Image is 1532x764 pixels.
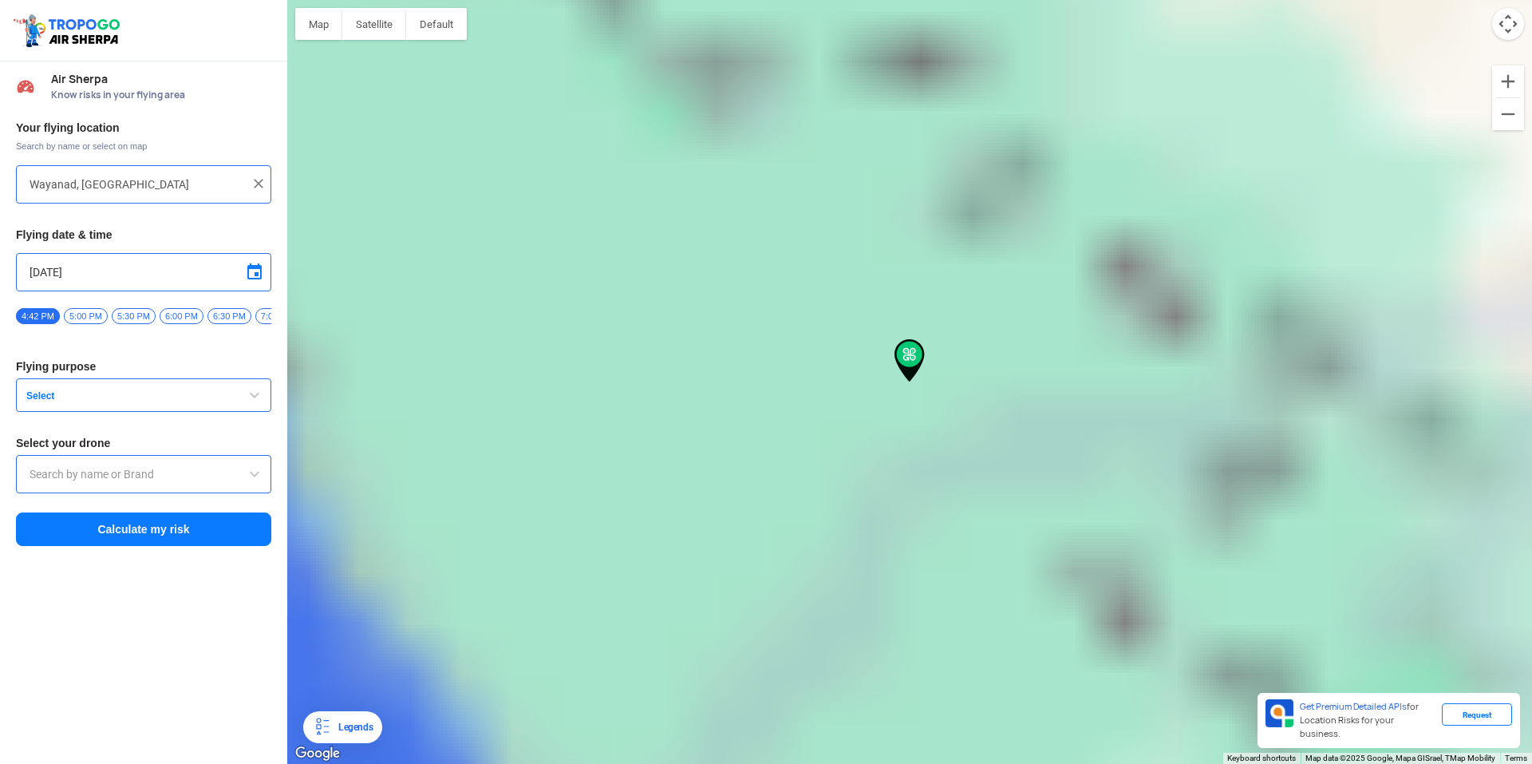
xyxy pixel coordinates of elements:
[12,12,125,49] img: ic_tgdronemaps.svg
[295,8,342,40] button: Show street map
[16,513,271,546] button: Calculate my risk
[30,263,258,282] input: Select Date
[160,308,203,324] span: 6:00 PM
[30,175,246,194] input: Search your flying location
[1265,699,1293,727] img: Premium APIs
[16,140,271,152] span: Search by name or select on map
[16,229,271,240] h3: Flying date & time
[251,176,267,192] img: ic_close.png
[51,89,271,101] span: Know risks in your flying area
[313,718,332,737] img: Legends
[16,122,271,133] h3: Your flying location
[291,743,344,764] img: Google
[16,437,271,449] h3: Select your drone
[1227,753,1296,764] button: Keyboard shortcuts
[64,308,108,324] span: 5:00 PM
[30,465,258,484] input: Search by name or Brand
[342,8,406,40] button: Show satellite imagery
[16,361,271,372] h3: Flying purpose
[16,378,271,412] button: Select
[207,308,251,324] span: 6:30 PM
[1293,699,1442,742] div: for Location Risks for your business.
[1300,701,1407,712] span: Get Premium Detailed APIs
[1492,8,1524,40] button: Map camera controls
[1305,754,1495,762] span: Map data ©2025 Google, Mapa GISrael, TMap Mobility
[1442,703,1512,726] div: Request
[1505,754,1527,762] a: Terms
[16,308,60,324] span: 4:42 PM
[255,308,299,324] span: 7:00 PM
[1492,98,1524,130] button: Zoom out
[291,743,344,764] a: Open this area in Google Maps (opens a new window)
[332,718,373,737] div: Legends
[16,77,35,96] img: Risk Scores
[51,73,271,85] span: Air Sherpa
[112,308,156,324] span: 5:30 PM
[1492,65,1524,97] button: Zoom in
[20,390,219,402] span: Select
